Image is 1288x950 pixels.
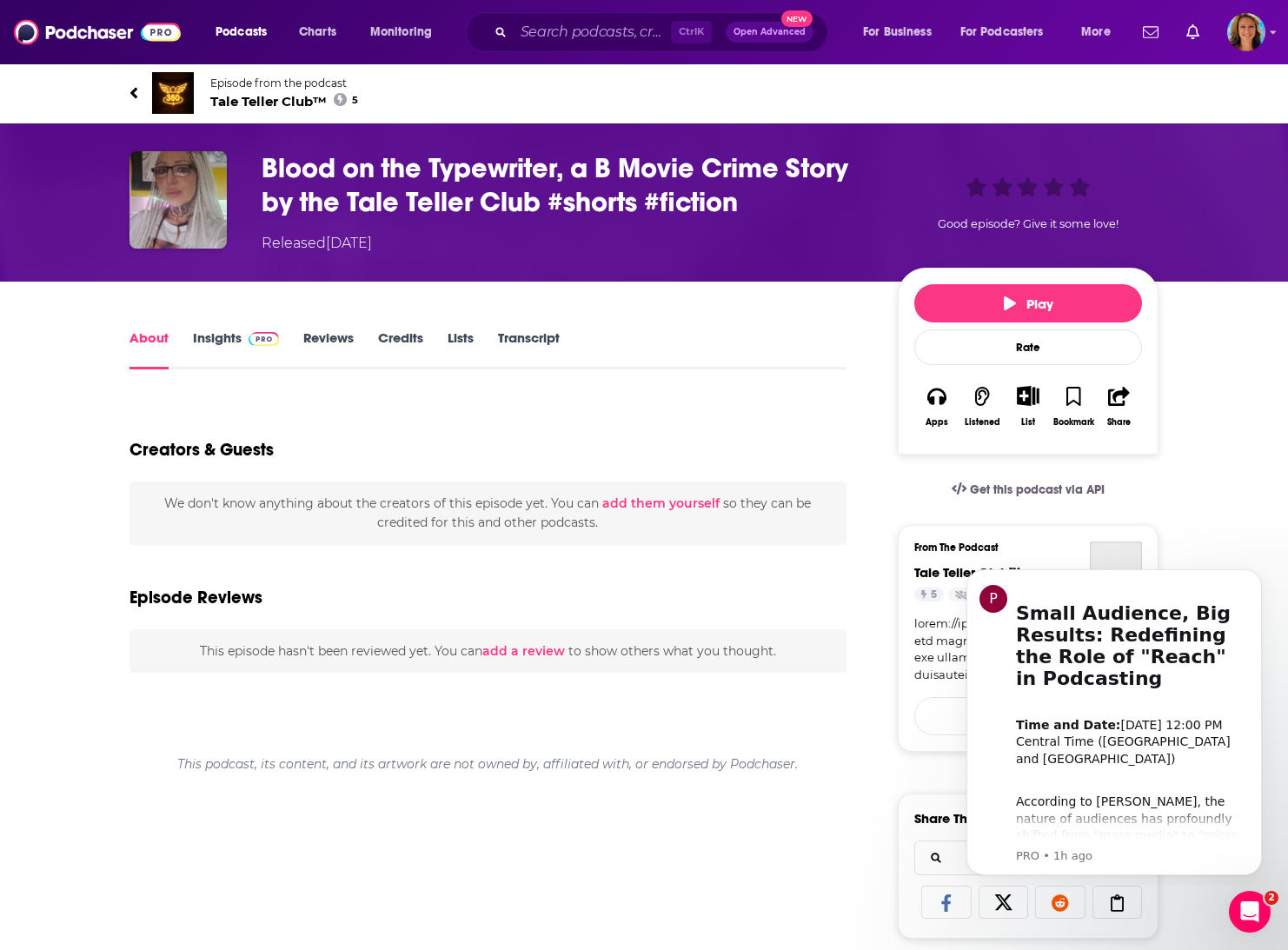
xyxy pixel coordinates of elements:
[921,886,972,919] a: Share on Facebook
[914,615,1142,683] a: lorem://ipsumdolorsita.consecte://adipiscin.elitsed.doe/t/incididuntUtlab etd magn aliquaenim, ad...
[129,742,846,786] div: This podcast, its content, and its artwork are not owned by, affiliated with, or endorsed by Podc...
[965,417,1000,428] div: Listened
[914,284,1142,322] button: Play
[1179,17,1206,47] a: Show notifications dropdown
[262,233,372,254] div: Released [DATE]
[931,587,937,604] span: 5
[929,841,1127,874] input: Email address or username...
[914,840,1142,875] div: Search followers
[288,18,347,46] a: Charts
[926,417,948,428] div: Apps
[498,329,560,369] a: Transcript
[1004,296,1053,312] span: Play
[914,541,1128,554] h3: From The Podcast
[1081,20,1111,44] span: More
[938,217,1119,230] span: Good episode? Give it some love!
[129,439,274,461] h2: Creators & Guests
[262,151,870,219] h1: Blood on the Typewriter, a B Movie Crime Story by the Tale Teller Club #shorts #fiction
[249,332,279,346] img: Podchaser Pro
[129,329,169,369] a: About
[216,20,267,44] span: Podcasts
[482,641,565,661] button: add a review
[914,810,1031,827] h3: Share This Episode
[129,151,227,249] img: Blood on the Typewriter, a B Movie Crime Story by the Tale Teller Club #shorts #fiction
[734,28,806,37] span: Open Advanced
[448,329,474,369] a: Lists
[726,22,813,43] button: Open AdvancedNew
[1006,375,1051,438] div: Show More ButtonList
[164,495,811,530] span: We don't know anything about the creators of this episode yet . You can so they can be credited f...
[370,20,432,44] span: Monitoring
[514,18,671,46] input: Search podcasts, credits, & more...
[210,93,358,110] span: Tale Teller Club™
[914,375,959,438] button: Apps
[352,96,358,104] span: 5
[1010,386,1046,405] button: Show More Button
[210,76,358,90] span: Episode from the podcast
[1227,13,1265,51] img: User Profile
[979,886,1029,919] a: Share on X/Twitter
[781,10,813,27] span: New
[1227,13,1265,51] button: Show profile menu
[1090,541,1142,594] a: Tale Teller Club™
[1227,13,1265,51] span: Logged in as MeganBeatie
[1229,891,1271,933] iframe: Intercom live chat
[203,18,289,46] button: open menu
[200,643,776,659] span: This episode hasn't been reviewed yet. You can to show others what you thought.
[378,329,423,369] a: Credits
[851,18,953,46] button: open menu
[959,375,1005,438] button: Listened
[1136,17,1165,47] a: Show notifications dropdown
[152,72,194,114] img: Tale Teller Club™
[960,20,1044,44] span: For Podcasters
[193,329,279,369] a: InsightsPodchaser Pro
[299,20,336,44] span: Charts
[1069,18,1132,46] button: open menu
[303,329,354,369] a: Reviews
[14,16,181,49] img: Podchaser - Follow, Share and Rate Podcasts
[863,20,932,44] span: For Business
[1107,417,1131,428] div: Share
[938,468,1119,511] a: Get this podcast via API
[1035,886,1086,919] a: Share on Reddit
[602,496,720,510] button: add them yourself
[949,18,1069,46] button: open menu
[914,697,1142,735] button: Follow
[1265,891,1278,905] span: 2
[914,588,944,601] a: 5
[914,564,1020,581] a: Tale Teller Club™
[129,72,644,114] a: Tale Teller Club™Episode from the podcastTale Teller Club™5
[482,12,845,52] div: Search podcasts, credits, & more...
[914,329,1142,365] div: Rate
[358,18,455,46] button: open menu
[1051,375,1096,438] button: Bookmark
[970,482,1105,497] span: Get this podcast via API
[671,21,712,43] span: Ctrl K
[1021,416,1035,428] div: List
[1053,417,1094,428] div: Bookmark
[129,587,262,608] h3: Episode Reviews
[940,554,1288,886] iframe: Intercom notifications message
[1092,886,1143,919] a: Copy Link
[1097,375,1142,438] button: Share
